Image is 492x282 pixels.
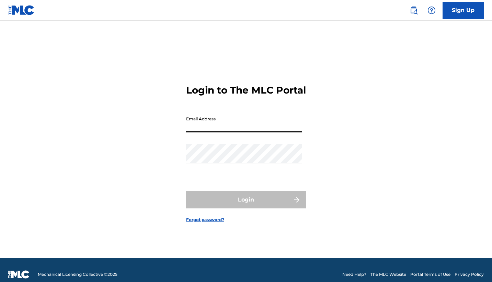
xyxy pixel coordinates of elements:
a: Public Search [407,3,421,17]
div: Help [425,3,438,17]
iframe: Chat Widget [458,249,492,282]
a: Portal Terms of Use [410,271,450,278]
a: Need Help? [342,271,366,278]
a: The MLC Website [370,271,406,278]
img: logo [8,270,30,279]
a: Sign Up [443,2,484,19]
a: Forgot password? [186,217,224,223]
span: Mechanical Licensing Collective © 2025 [38,271,117,278]
a: Privacy Policy [455,271,484,278]
img: MLC Logo [8,5,35,15]
img: search [410,6,418,14]
img: help [427,6,436,14]
h3: Login to The MLC Portal [186,84,306,96]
